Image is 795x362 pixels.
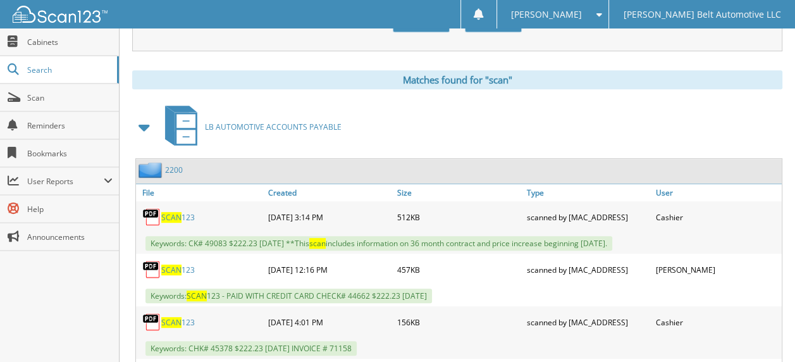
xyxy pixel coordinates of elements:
span: Keywords: CK# 49083 $222.23 [DATE] **This includes information on 36 month contract and price inc... [145,236,612,251]
span: SCAN [187,290,207,301]
div: Matches found for "scan" [132,70,782,89]
a: 2200 [165,165,183,175]
a: SCAN123 [161,265,195,275]
div: 156KB [394,309,523,335]
a: Size [394,184,523,201]
div: [PERSON_NAME] [653,257,782,282]
span: Keywords: 123 - PAID WITH CREDIT CARD CHECK# 44662 $222.23 [DATE] [145,289,432,303]
span: [PERSON_NAME] Belt Automotive LLC [623,11,780,18]
a: File [136,184,265,201]
span: scan [309,238,326,249]
span: Announcements [27,232,113,242]
a: SCAN123 [161,317,195,328]
img: PDF.png [142,260,161,279]
span: SCAN [161,317,182,328]
span: Search [27,65,111,75]
a: LB AUTOMOTIVE ACCOUNTS PAYABLE [157,102,342,152]
div: scanned by [MAC_ADDRESS] [524,204,653,230]
div: scanned by [MAC_ADDRESS] [524,257,653,282]
span: Cabinets [27,37,113,47]
span: SCAN [161,265,182,275]
a: User [653,184,782,201]
span: Scan [27,92,113,103]
span: Bookmarks [27,148,113,159]
div: [DATE] 3:14 PM [265,204,394,230]
img: folder2.png [139,162,165,178]
img: PDF.png [142,208,161,227]
span: Reminders [27,120,113,131]
div: Cashier [653,309,782,335]
iframe: Chat Widget [732,301,795,362]
span: User Reports [27,176,104,187]
span: Help [27,204,113,215]
span: [PERSON_NAME] [511,11,582,18]
div: 457KB [394,257,523,282]
div: 512KB [394,204,523,230]
a: Type [524,184,653,201]
span: Keywords: CHK# 45378 $222.23 [DATE] INVOICE # 71158 [145,341,357,356]
div: [DATE] 12:16 PM [265,257,394,282]
span: LB AUTOMOTIVE ACCOUNTS PAYABLE [205,122,342,132]
div: scanned by [MAC_ADDRESS] [524,309,653,335]
a: Created [265,184,394,201]
span: SCAN [161,212,182,223]
div: [DATE] 4:01 PM [265,309,394,335]
a: SCAN123 [161,212,195,223]
div: Cashier [653,204,782,230]
img: scan123-logo-white.svg [13,6,108,23]
img: PDF.png [142,313,161,332]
